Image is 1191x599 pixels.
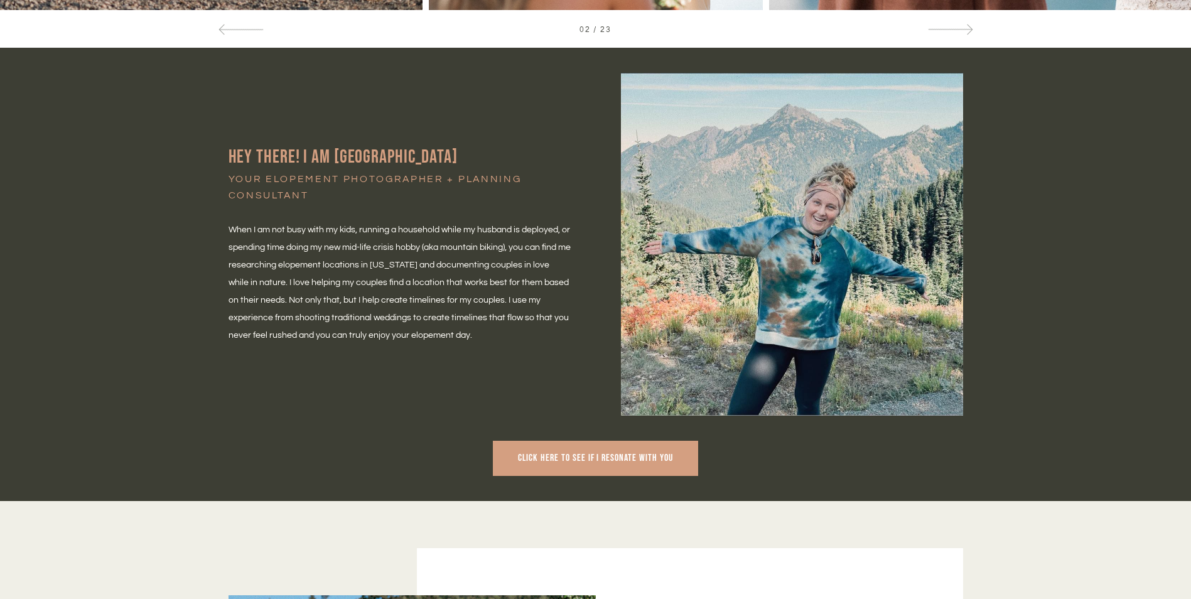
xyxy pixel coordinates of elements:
span: 23 [600,26,612,34]
a: Click here to see if I resonate with you [493,441,698,476]
h2: HEY THERE! i AM [GEOGRAPHIC_DATA] [229,144,571,171]
img: Tori Shults, the owner and photographer at Pine + Vow [621,73,963,416]
h4: Your elopement Photographer + planning consultant [229,171,571,204]
span: Click here to see if I resonate with you [518,452,673,464]
span: / [593,26,598,34]
span: When I am not busy with my kids, running a household while my husband is deployed, or spending ti... [229,225,573,340]
span: 02 [579,26,591,34]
